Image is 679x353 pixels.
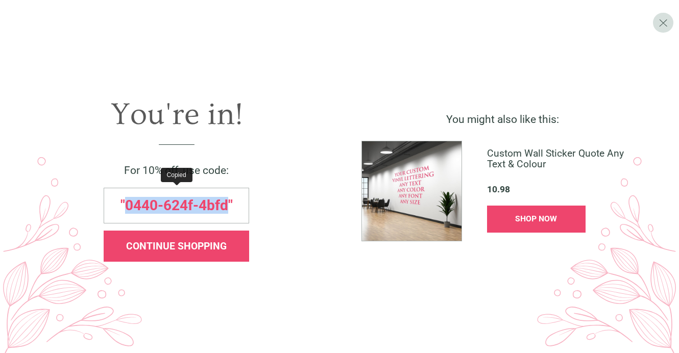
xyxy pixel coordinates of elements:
[361,141,462,241] img: %5BWS-74142-XS-F-DI_1754659053552.jpg
[124,164,229,176] span: For 10% off, use code:
[126,240,227,252] span: CONTINUE SHOPPING
[487,185,510,194] span: 10.98
[120,198,233,213] span: "0440-624f-4bfd"
[487,148,643,169] span: Custom Wall Sticker Quote Any Text & Colour
[111,97,243,132] span: You're in!
[446,113,559,125] span: You might also like this:
[515,214,557,223] span: SHOP NOW
[659,16,668,29] span: X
